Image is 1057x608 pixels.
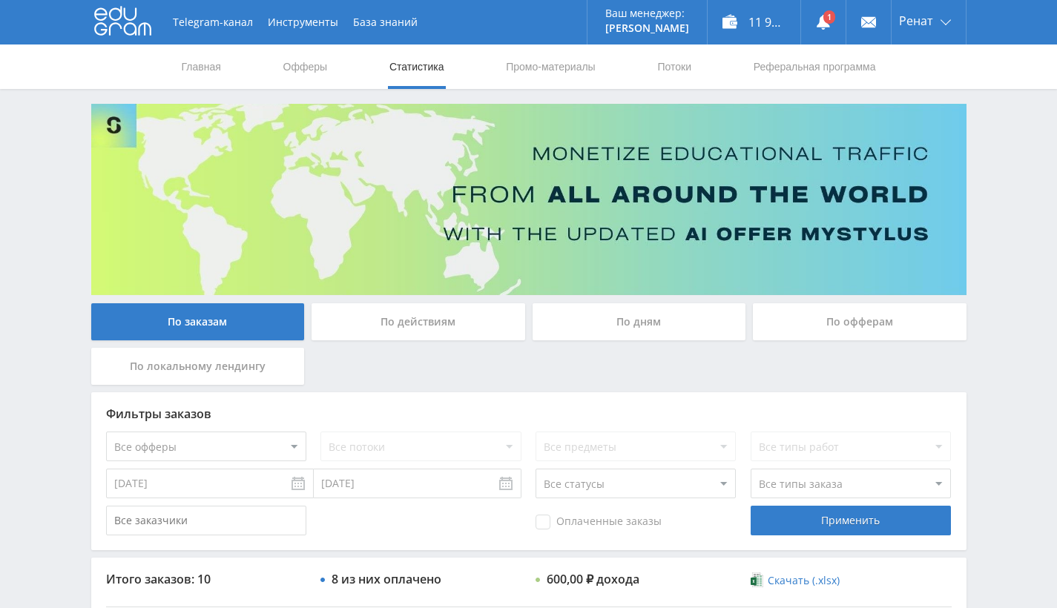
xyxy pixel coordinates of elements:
[282,44,329,89] a: Офферы
[504,44,596,89] a: Промо-материалы
[753,303,967,340] div: По офферам
[605,22,689,34] p: [PERSON_NAME]
[91,303,305,340] div: По заказам
[106,407,952,420] div: Фильтры заказов
[91,104,967,295] img: Banner
[752,44,877,89] a: Реферальная программа
[751,506,951,535] div: Применить
[533,303,746,340] div: По дням
[91,348,305,385] div: По локальному лендингу
[536,515,662,529] span: Оплаченные заказы
[656,44,693,89] a: Потоки
[312,303,525,340] div: По действиям
[605,7,689,19] p: Ваш менеджер:
[899,15,933,27] span: Ренат
[106,506,306,535] input: Все заказчики
[388,44,446,89] a: Статистика
[180,44,223,89] a: Главная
